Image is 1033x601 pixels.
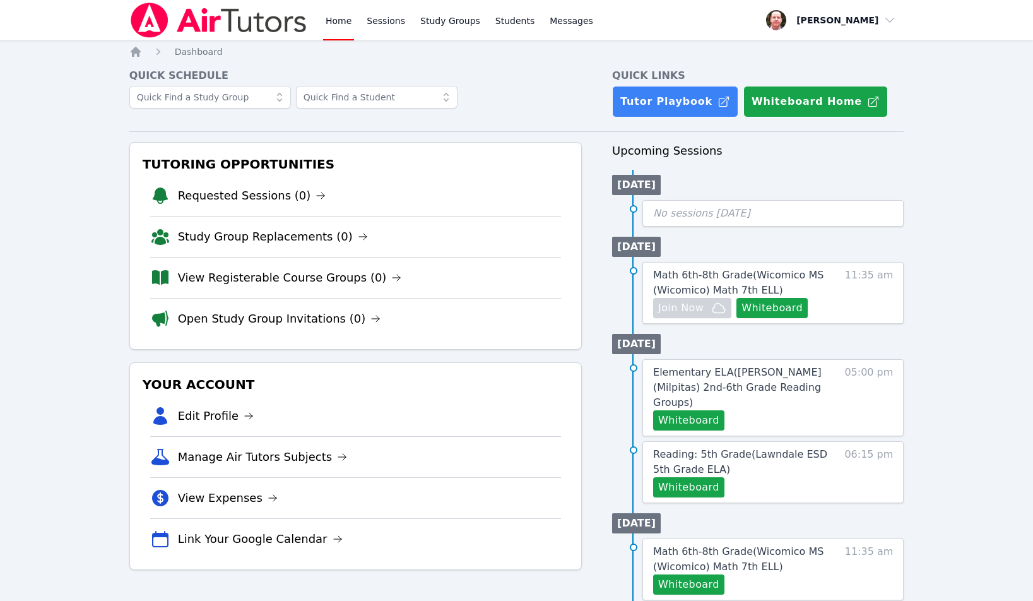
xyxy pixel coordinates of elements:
button: Whiteboard [736,298,808,318]
h3: Tutoring Opportunities [140,153,571,176]
span: 05:00 pm [844,365,893,431]
h3: Your Account [140,373,571,396]
span: Messages [550,15,593,27]
a: Requested Sessions (0) [178,187,326,205]
a: Math 6th-8th Grade(Wicomico MS (Wicomico) Math 7th ELL) [653,544,833,574]
span: Dashboard [175,47,223,57]
span: No sessions [DATE] [653,207,750,219]
span: 11:35 am [845,544,894,595]
li: [DATE] [612,513,661,533]
li: [DATE] [612,237,661,257]
h4: Quick Links [612,68,904,83]
span: Elementary ELA ( [PERSON_NAME] (Milpitas) 2nd-6th Grade Reading Groups ) [653,366,822,408]
img: Air Tutors [129,3,308,38]
a: Study Group Replacements (0) [178,228,368,246]
a: Open Study Group Invitations (0) [178,310,381,328]
button: Whiteboard [653,574,724,595]
a: Tutor Playbook [612,86,738,117]
span: Reading: 5th Grade ( Lawndale ESD 5th Grade ELA ) [653,448,827,475]
a: Edit Profile [178,407,254,425]
nav: Breadcrumb [129,45,904,58]
a: Dashboard [175,45,223,58]
span: Join Now [658,300,704,316]
button: Whiteboard Home [743,86,888,117]
h4: Quick Schedule [129,68,582,83]
a: Reading: 5th Grade(Lawndale ESD 5th Grade ELA) [653,447,833,477]
a: Math 6th-8th Grade(Wicomico MS (Wicomico) Math 7th ELL) [653,268,833,298]
input: Quick Find a Study Group [129,86,291,109]
a: Elementary ELA([PERSON_NAME] (Milpitas) 2nd-6th Grade Reading Groups) [653,365,833,410]
button: Join Now [653,298,731,318]
h3: Upcoming Sessions [612,142,904,160]
input: Quick Find a Student [296,86,457,109]
a: Link Your Google Calendar [178,530,343,548]
a: View Expenses [178,489,278,507]
a: View Registerable Course Groups (0) [178,269,402,287]
span: 06:15 pm [844,447,893,497]
span: 11:35 am [845,268,894,318]
span: Math 6th-8th Grade ( Wicomico MS (Wicomico) Math 7th ELL ) [653,269,823,296]
span: Math 6th-8th Grade ( Wicomico MS (Wicomico) Math 7th ELL ) [653,545,823,573]
button: Whiteboard [653,477,724,497]
li: [DATE] [612,334,661,354]
a: Manage Air Tutors Subjects [178,448,348,466]
button: Whiteboard [653,410,724,431]
li: [DATE] [612,175,661,195]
